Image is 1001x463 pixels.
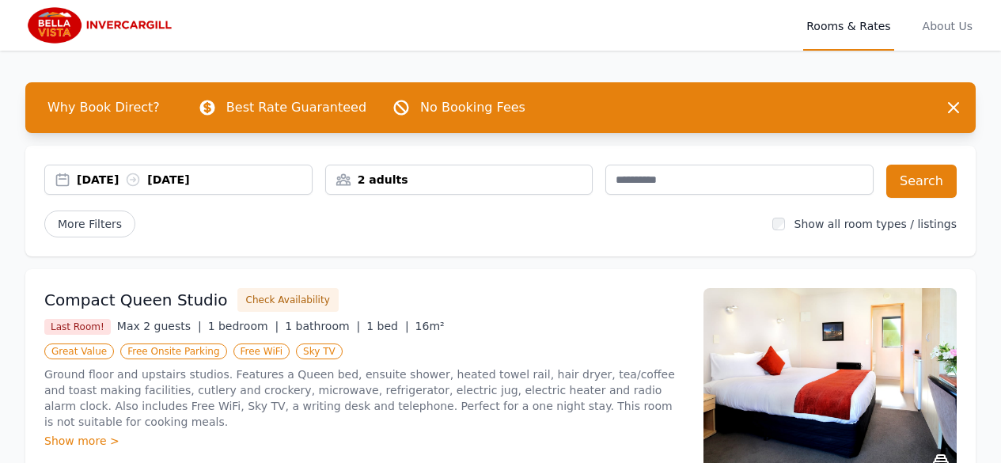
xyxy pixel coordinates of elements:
[285,320,360,332] span: 1 bathroom |
[25,6,178,44] img: Bella Vista Invercargill
[44,211,135,237] span: More Filters
[794,218,957,230] label: Show all room types / listings
[886,165,957,198] button: Search
[44,433,684,449] div: Show more >
[420,98,525,117] p: No Booking Fees
[233,343,290,359] span: Free WiFi
[117,320,202,332] span: Max 2 guests |
[326,172,593,188] div: 2 adults
[35,92,173,123] span: Why Book Direct?
[415,320,445,332] span: 16m²
[120,343,226,359] span: Free Onsite Parking
[44,366,684,430] p: Ground floor and upstairs studios. Features a Queen bed, ensuite shower, heated towel rail, hair ...
[44,319,111,335] span: Last Room!
[366,320,408,332] span: 1 bed |
[77,172,312,188] div: [DATE] [DATE]
[237,288,339,312] button: Check Availability
[44,289,228,311] h3: Compact Queen Studio
[296,343,343,359] span: Sky TV
[44,343,114,359] span: Great Value
[226,98,366,117] p: Best Rate Guaranteed
[208,320,279,332] span: 1 bedroom |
